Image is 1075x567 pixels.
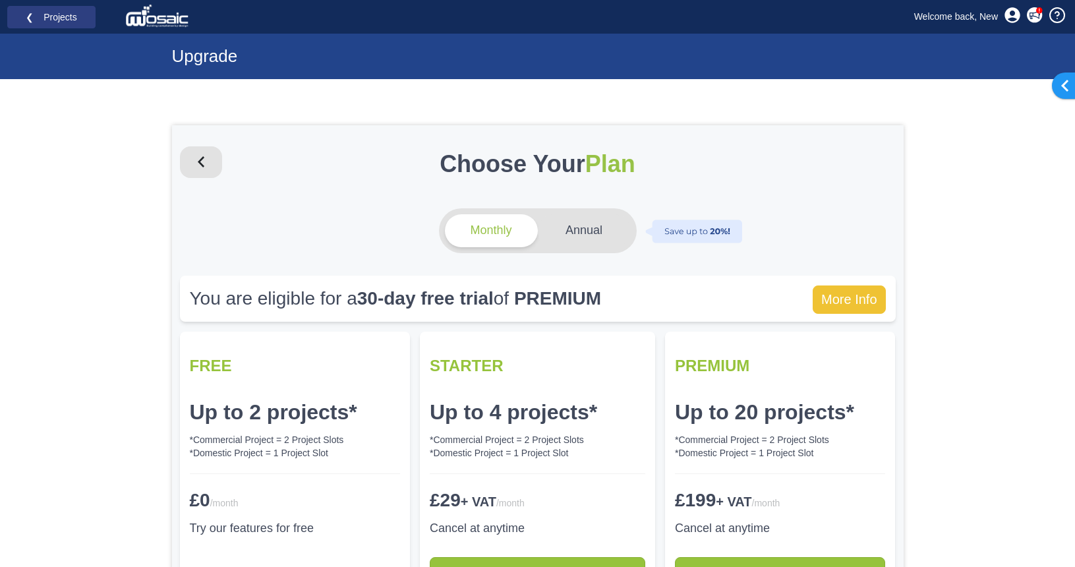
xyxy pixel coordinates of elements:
[470,224,511,237] h4: Monthly
[675,447,885,460] p: *Domestic Project = 1 Project Slot
[675,434,885,447] p: *Commercial Project = 2 Project Slots
[514,285,601,312] span: PREMIUM
[430,520,645,537] p: Cancel at anytime
[430,434,645,447] p: *Commercial Project = 2 Project Slots
[675,355,885,377] p: PREMIUM
[675,487,885,514] p: £199
[125,3,192,30] img: logo_white.png
[675,520,885,537] p: Cancel at anytime
[190,487,400,514] p: £0
[813,285,885,314] a: More Info
[172,47,653,66] h1: Upgrade
[496,498,525,508] span: /month
[190,520,400,537] p: Try our features for free
[190,285,602,312] p: 30-day free trial
[16,9,87,26] a: ❮ Projects
[430,355,645,377] p: STARTER
[566,224,602,237] h4: Annual
[210,498,239,508] span: /month
[430,487,645,514] p: £29
[440,151,635,177] h1: Choose Your
[461,494,496,509] span: + VAT
[585,151,635,177] span: Plan
[430,398,645,428] p: Up to 4 projects*
[494,288,509,309] span: of
[190,398,400,428] p: Up to 2 projects*
[190,355,400,377] p: FREE
[675,398,885,428] p: Up to 20 projects*
[752,498,780,508] span: /month
[190,434,400,447] p: *Commercial Project = 2 Project Slots
[716,494,751,509] span: + VAT
[190,447,400,460] p: *Domestic Project = 1 Project Slot
[190,288,357,309] span: You are eligible for a
[904,7,1008,26] a: Welcome back, New
[430,447,645,460] p: *Domestic Project = 1 Project Slot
